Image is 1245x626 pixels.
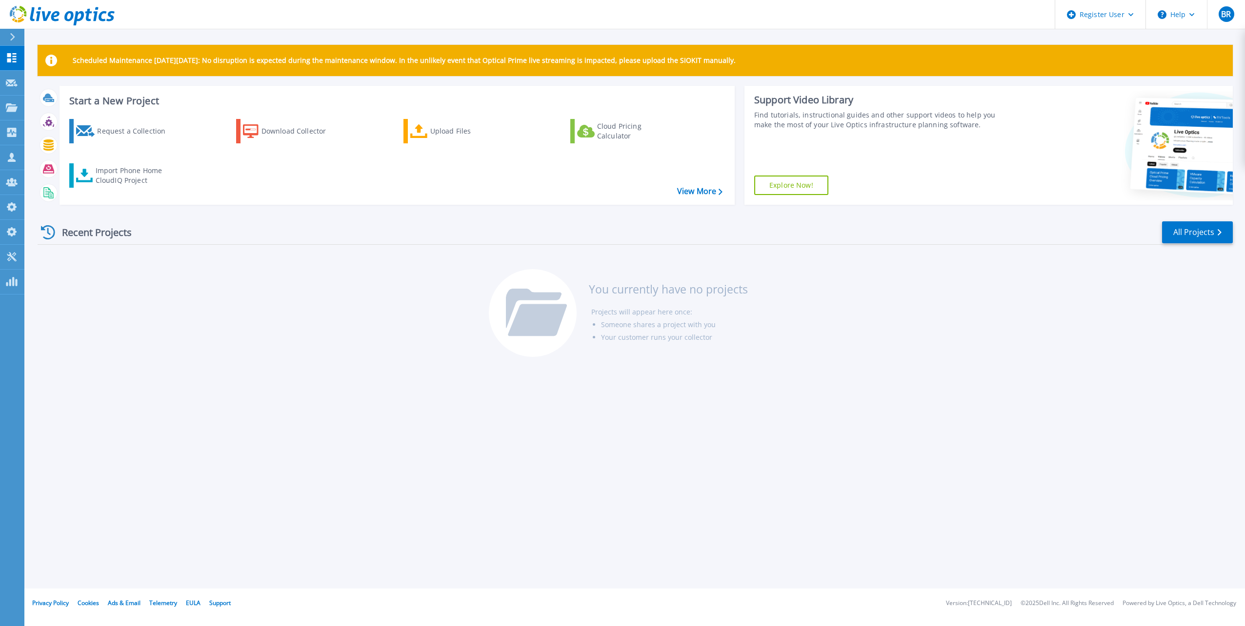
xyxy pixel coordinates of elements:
div: Recent Projects [38,220,145,244]
a: Privacy Policy [32,599,69,607]
span: BR [1221,10,1231,18]
div: Request a Collection [97,121,175,141]
div: Upload Files [430,121,508,141]
div: Import Phone Home CloudIQ Project [96,166,172,185]
p: Scheduled Maintenance [DATE][DATE]: No disruption is expected during the maintenance window. In t... [73,57,736,64]
h3: Start a New Project [69,96,722,106]
h3: You currently have no projects [589,284,748,294]
li: Your customer runs your collector [601,331,748,344]
a: Ads & Email [108,599,141,607]
a: Cloud Pricing Calculator [570,119,679,143]
div: Download Collector [261,121,340,141]
a: EULA [186,599,201,607]
a: Support [209,599,231,607]
a: View More [677,187,723,196]
a: Explore Now! [754,176,828,195]
a: Upload Files [403,119,512,143]
div: Cloud Pricing Calculator [597,121,675,141]
li: Projects will appear here once: [591,306,748,318]
a: Request a Collection [69,119,178,143]
a: Download Collector [236,119,345,143]
li: Someone shares a project with you [601,318,748,331]
div: Find tutorials, instructional guides and other support videos to help you make the most of your L... [754,110,1006,130]
li: Powered by Live Optics, a Dell Technology [1123,600,1236,606]
a: Cookies [78,599,99,607]
div: Support Video Library [754,94,1006,106]
li: © 2025 Dell Inc. All Rights Reserved [1021,600,1114,606]
a: Telemetry [149,599,177,607]
a: All Projects [1162,221,1233,243]
li: Version: [TECHNICAL_ID] [946,600,1012,606]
